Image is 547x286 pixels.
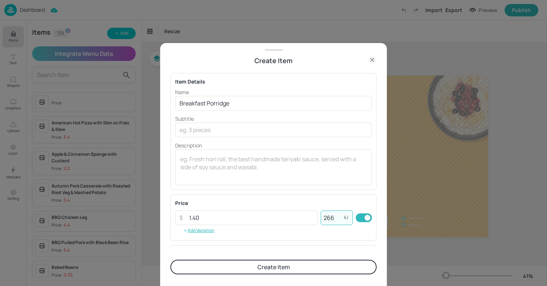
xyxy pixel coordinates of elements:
div: Create Item [170,55,377,66]
p: Price [175,199,188,207]
input: eg. 3 pieces [175,123,372,137]
p: Description [175,142,372,149]
input: 10 [185,210,318,225]
div: Item Details [175,78,372,85]
p: Name [175,88,372,96]
p: kJ [344,215,348,220]
button: Create Item [170,260,377,274]
input: eg. Chicken Teriyaki Sushi Roll [175,96,372,111]
p: Subtitle [175,115,372,123]
input: 429 [321,210,344,225]
button: Add Variation [175,225,222,236]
